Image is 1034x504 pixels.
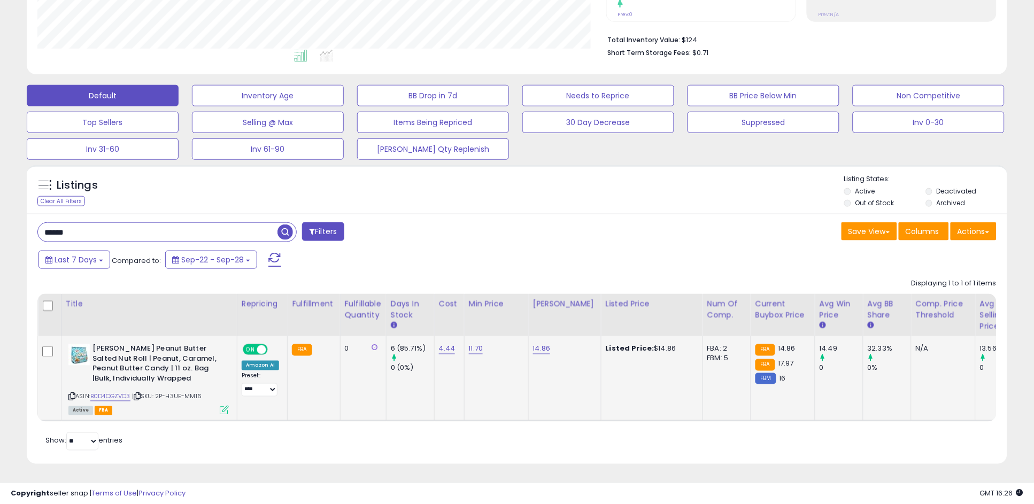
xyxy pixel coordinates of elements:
span: $0.71 [693,48,709,58]
button: Columns [899,222,949,241]
div: Comp. Price Threshold [916,298,971,321]
div: seller snap | | [11,489,186,499]
span: | SKU: 2P-H3UE-MM16 [132,392,202,401]
button: Default [27,85,179,106]
button: Inv 0-30 [853,112,1005,133]
small: FBM [755,373,776,384]
p: Listing States: [844,174,1007,184]
h5: Listings [57,178,98,193]
small: Prev: 0 [618,11,633,18]
button: Needs to Reprice [522,85,674,106]
div: 6 (85.71%) [391,344,434,354]
button: BB Price Below Min [688,85,839,106]
div: Num of Comp. [707,298,746,321]
small: FBA [755,359,775,371]
span: 17.97 [778,359,794,369]
button: Inv 31-60 [27,138,179,160]
div: Amazon AI [242,361,279,370]
div: FBM: 5 [707,354,743,363]
div: Fulfillment [292,298,335,309]
span: 16 [779,374,785,384]
small: Avg BB Share. [868,321,874,330]
label: Active [855,187,875,196]
div: Displaying 1 to 1 of 1 items [912,278,997,289]
div: Current Buybox Price [755,298,811,321]
button: 30 Day Decrease [522,112,674,133]
span: 2025-10-6 16:26 GMT [980,488,1023,498]
label: Out of Stock [855,198,894,207]
div: Listed Price [606,298,698,309]
small: Days In Stock. [391,321,397,330]
div: 0 [820,363,863,373]
img: 51fBfhDEz9L._SL40_.jpg [68,344,90,366]
span: 14.86 [778,344,796,354]
a: 11.70 [469,344,483,354]
div: Avg Win Price [820,298,859,321]
small: FBA [292,344,312,356]
span: ON [244,345,257,354]
div: Clear All Filters [37,196,85,206]
button: Items Being Repriced [357,112,509,133]
b: Short Term Storage Fees: [608,48,691,57]
div: N/A [916,344,967,354]
label: Archived [937,198,966,207]
div: 32.33% [868,344,911,354]
div: 13.56 [980,344,1023,354]
div: Min Price [469,298,524,309]
label: Deactivated [937,187,977,196]
a: Privacy Policy [138,488,186,498]
div: 0 [345,344,378,354]
div: 0 [980,363,1023,373]
button: Top Sellers [27,112,179,133]
div: [PERSON_NAME] [533,298,597,309]
span: Sep-22 - Sep-28 [181,254,244,265]
button: Last 7 Days [38,251,110,269]
div: Title [66,298,233,309]
a: 4.44 [439,344,456,354]
div: Avg BB Share [868,298,907,321]
button: Inv 61-90 [192,138,344,160]
span: Last 7 Days [55,254,97,265]
a: 14.86 [533,344,551,354]
div: FBA: 2 [707,344,743,354]
b: [PERSON_NAME] Peanut Butter Salted Nut Roll | Peanut, Caramel, Peanut Butter Candy | 11 oz. Bag |... [92,344,222,386]
b: Listed Price: [606,344,654,354]
button: Sep-22 - Sep-28 [165,251,257,269]
span: All listings currently available for purchase on Amazon [68,406,93,415]
a: Terms of Use [91,488,137,498]
button: [PERSON_NAME] Qty Replenish [357,138,509,160]
small: FBA [755,344,775,356]
div: $14.86 [606,344,695,354]
span: OFF [266,345,283,354]
button: Save View [842,222,897,241]
button: Filters [302,222,344,241]
div: 0 (0%) [391,363,434,373]
li: $124 [608,33,989,45]
button: BB Drop in 7d [357,85,509,106]
a: B0D4CGZVC3 [90,392,130,401]
small: Prev: N/A [819,11,839,18]
button: Actions [951,222,997,241]
div: 0% [868,363,911,373]
button: Selling @ Max [192,112,344,133]
b: Total Inventory Value: [608,35,681,44]
button: Inventory Age [192,85,344,106]
div: 14.49 [820,344,863,354]
div: Days In Stock [391,298,430,321]
div: Cost [439,298,460,309]
span: Show: entries [45,436,122,446]
div: Avg Selling Price [980,298,1019,332]
span: Columns [906,226,939,237]
span: FBA [95,406,113,415]
strong: Copyright [11,488,50,498]
span: Compared to: [112,255,161,266]
div: Fulfillable Quantity [345,298,382,321]
div: Repricing [242,298,283,309]
div: ASIN: [68,344,229,414]
button: Non Competitive [853,85,1005,106]
small: Avg Win Price. [820,321,826,330]
button: Suppressed [688,112,839,133]
div: Preset: [242,373,279,396]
